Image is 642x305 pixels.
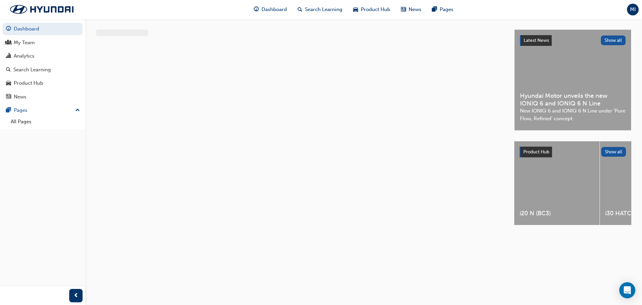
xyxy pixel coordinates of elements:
[520,35,626,46] a: Latest NewsShow all
[523,149,549,155] span: Product Hub
[619,282,635,298] div: Open Intercom Messenger
[3,21,83,104] button: DashboardMy TeamAnalyticsSearch LearningProduct HubNews
[14,106,27,114] div: Pages
[261,6,287,13] span: Dashboard
[6,94,11,100] span: news-icon
[3,50,83,62] a: Analytics
[427,3,459,16] a: pages-iconPages
[401,5,406,14] span: news-icon
[3,104,83,117] button: Pages
[627,4,639,15] button: MI
[298,5,302,14] span: search-icon
[292,3,348,16] a: search-iconSearch Learning
[396,3,427,16] a: news-iconNews
[14,79,43,87] div: Product Hub
[601,35,626,45] button: Show all
[6,67,11,73] span: search-icon
[6,80,11,86] span: car-icon
[3,2,80,16] img: Trak
[520,92,626,107] span: Hyundai Motor unveils the new IONIQ 6 and IONIQ 6 N Line
[6,53,11,59] span: chart-icon
[440,6,453,13] span: Pages
[6,107,11,113] span: pages-icon
[14,52,34,60] div: Analytics
[353,5,358,14] span: car-icon
[432,5,437,14] span: pages-icon
[3,77,83,89] a: Product Hub
[6,40,11,46] span: people-icon
[520,147,626,157] a: Product HubShow all
[8,117,83,127] a: All Pages
[520,107,626,122] span: New IONIQ 6 and IONIQ 6 N Line under ‘Pure Flow, Refined’ concept.
[3,23,83,35] a: Dashboard
[520,210,594,217] span: i20 N (BC3)
[524,37,549,43] span: Latest News
[514,141,600,225] a: i20 N (BC3)
[254,5,259,14] span: guage-icon
[248,3,292,16] a: guage-iconDashboard
[6,26,11,32] span: guage-icon
[514,29,631,131] a: Latest NewsShow allHyundai Motor unveils the new IONIQ 6 and IONIQ 6 N LineNew IONIQ 6 and IONIQ ...
[74,292,79,300] span: prev-icon
[13,66,51,74] div: Search Learning
[14,39,35,47] div: My Team
[3,64,83,76] a: Search Learning
[601,147,626,157] button: Show all
[14,93,26,101] div: News
[361,6,390,13] span: Product Hub
[75,106,80,115] span: up-icon
[3,91,83,103] a: News
[348,3,396,16] a: car-iconProduct Hub
[630,6,636,13] span: MI
[409,6,421,13] span: News
[3,36,83,49] a: My Team
[305,6,342,13] span: Search Learning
